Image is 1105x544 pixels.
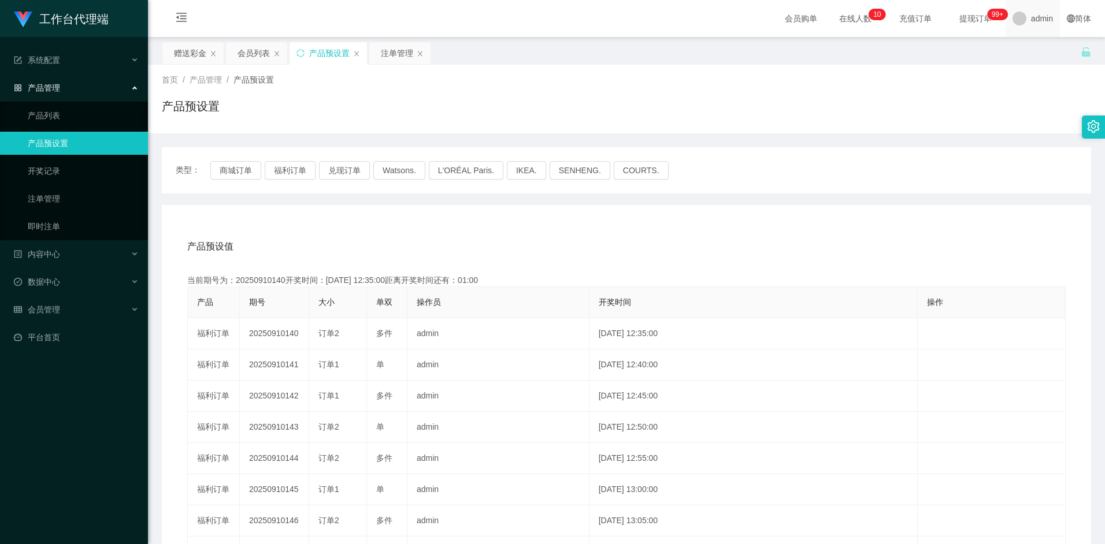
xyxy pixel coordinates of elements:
[14,250,22,258] i: 图标: profile
[376,485,384,494] span: 单
[240,443,309,474] td: 20250910144
[176,161,210,180] span: 类型：
[1087,120,1100,133] i: 图标: setting
[188,505,240,536] td: 福利订单
[1067,14,1075,23] i: 图标: global
[14,277,60,286] span: 数据中心
[188,318,240,349] td: 福利订单
[376,453,392,463] span: 多件
[589,474,918,505] td: [DATE] 13:00:00
[407,505,589,536] td: admin
[407,381,589,412] td: admin
[589,412,918,443] td: [DATE] 12:50:00
[417,50,424,57] i: 图标: close
[162,98,220,115] h1: 产品预设置
[210,161,261,180] button: 商城订单
[318,422,339,431] span: 订单2
[183,75,185,84] span: /
[927,297,943,307] span: 操作
[162,75,178,84] span: 首页
[318,453,339,463] span: 订单2
[589,381,918,412] td: [DATE] 12:45:00
[240,381,309,412] td: 20250910142
[614,161,669,180] button: COURTS.
[188,412,240,443] td: 福利订单
[14,56,22,64] i: 图标: form
[28,132,139,155] a: 产品预设置
[381,42,413,64] div: 注单管理
[14,326,139,349] a: 图标: dashboard平台首页
[14,249,60,259] span: 内容中心
[318,391,339,400] span: 订单1
[877,9,881,20] p: 0
[589,505,918,536] td: [DATE] 13:05:00
[240,412,309,443] td: 20250910143
[188,349,240,381] td: 福利订单
[318,485,339,494] span: 订单1
[376,391,392,400] span: 多件
[407,474,589,505] td: admin
[833,14,877,23] span: 在线人数
[869,9,885,20] sup: 10
[187,274,1066,286] div: 当前期号为：20250910140开奖时间：[DATE] 12:35:00距离开奖时间还有：01:00
[14,278,22,286] i: 图标: check-circle-o
[162,1,201,38] i: 图标: menu-fold
[954,14,998,23] span: 提现订单
[376,360,384,369] span: 单
[28,159,139,182] a: 开奖记录
[227,75,229,84] span: /
[373,161,425,180] button: Watsons.
[318,516,339,525] span: 订单2
[233,75,274,84] span: 产品预设置
[353,50,360,57] i: 图标: close
[265,161,316,180] button: 福利订单
[188,474,240,505] td: 福利订单
[14,305,60,314] span: 会员管理
[319,161,370,180] button: 兑现订单
[376,329,392,338] span: 多件
[376,297,392,307] span: 单双
[249,297,265,307] span: 期号
[240,349,309,381] td: 20250910141
[188,443,240,474] td: 福利订单
[210,50,217,57] i: 图标: close
[407,349,589,381] td: admin
[417,297,441,307] span: 操作员
[309,42,350,64] div: 产品预设置
[407,318,589,349] td: admin
[240,474,309,505] td: 20250910145
[273,50,280,57] i: 图标: close
[14,83,60,92] span: 产品管理
[238,42,270,64] div: 会员列表
[507,161,546,180] button: IKEA.
[376,516,392,525] span: 多件
[197,297,213,307] span: 产品
[407,443,589,474] td: admin
[599,297,631,307] span: 开奖时间
[190,75,222,84] span: 产品管理
[14,12,32,28] img: logo.9652507e.png
[376,422,384,431] span: 单
[28,104,139,127] a: 产品列表
[318,297,335,307] span: 大小
[318,360,339,369] span: 订单1
[174,42,206,64] div: 赠送彩金
[873,9,877,20] p: 1
[550,161,610,180] button: SENHENG.
[429,161,503,180] button: L'ORÉAL Paris.
[14,84,22,92] i: 图标: appstore-o
[318,329,339,338] span: 订单2
[296,49,305,57] i: 图标: sync
[589,349,918,381] td: [DATE] 12:40:00
[893,14,937,23] span: 充值订单
[240,505,309,536] td: 20250910146
[28,187,139,210] a: 注单管理
[14,55,60,65] span: 系统配置
[14,305,22,314] i: 图标: table
[589,318,918,349] td: [DATE] 12:35:00
[39,1,109,38] h1: 工作台代理端
[240,318,309,349] td: 20250910140
[188,381,240,412] td: 福利订单
[14,14,109,23] a: 工作台代理端
[28,215,139,238] a: 即时注单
